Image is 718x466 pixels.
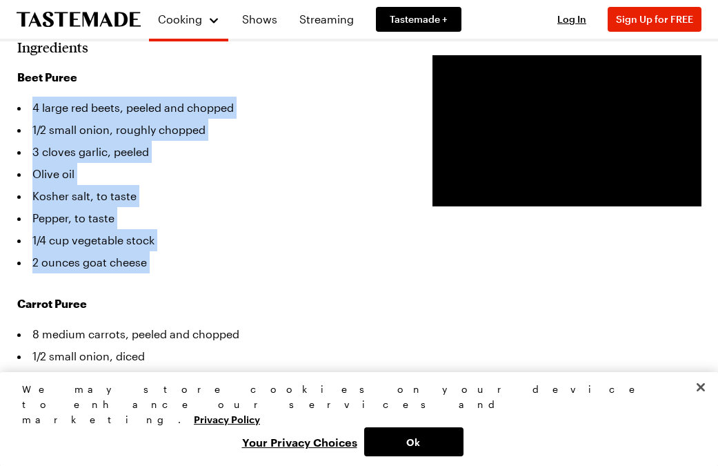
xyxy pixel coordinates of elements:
li: 2 ounces goat cheese [17,251,405,273]
button: Close [686,372,716,402]
a: To Tastemade Home Page [17,12,141,28]
a: Tastemade + [376,7,461,32]
li: 1/2 small onion, roughly chopped [17,119,405,141]
span: Cooking [158,12,202,26]
h3: Carrot Puree [17,295,405,312]
button: Your Privacy Choices [235,427,364,456]
li: 1/2 small onion, diced [17,345,405,367]
li: 8 medium carrots, peeled and chopped [17,323,405,345]
li: Pepper, to taste [17,207,405,229]
li: 1/4 cup vegetable stock [17,229,405,251]
button: Ok [364,427,463,456]
span: Log In [557,13,586,25]
span: Sign Up for FREE [616,13,693,25]
a: More information about your privacy, opens in a new tab [194,412,260,425]
button: Log In [544,12,599,26]
button: Cooking [157,6,220,33]
li: Kosher salt, to taste [17,185,405,207]
video-js: Video Player [432,55,701,206]
li: 4 large red beets, peeled and chopped [17,97,405,119]
button: Sign Up for FREE [608,7,701,32]
h2: Ingredients [17,39,88,55]
h3: Beet Puree [17,69,405,86]
div: We may store cookies on your device to enhance our services and marketing. [22,382,684,427]
div: Privacy [22,382,684,456]
li: 3 cloves garlic, peeled [17,141,405,163]
li: 3 cloves garlic, peeled [17,367,405,389]
li: Olive oil [17,163,405,185]
span: Tastemade + [390,12,448,26]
